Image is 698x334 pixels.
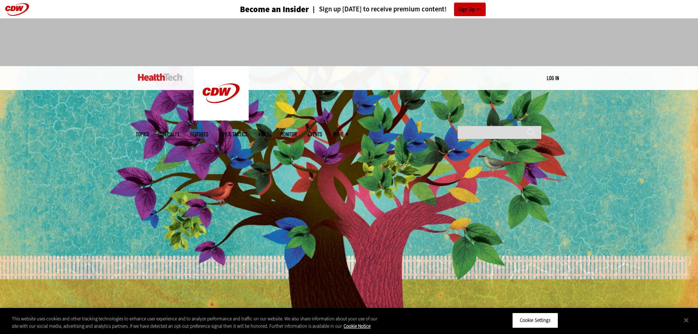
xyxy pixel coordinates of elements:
img: Home [194,66,249,121]
span: Topics [136,132,149,137]
button: Close [678,312,694,328]
iframe: advertisement [215,26,483,59]
a: Features [190,132,208,137]
a: Tips & Tactics [219,132,247,137]
a: Become an Insider [212,5,309,14]
a: Sign Up [454,3,486,16]
a: CDW [194,115,249,122]
h3: Become an Insider [240,5,309,14]
div: User menu [547,74,559,82]
div: This website uses cookies and other tracking technologies to enhance user experience and to analy... [12,315,384,330]
a: MonITor [280,132,297,137]
button: Cookie Settings [512,313,558,328]
a: More information about your privacy [344,323,371,329]
span: Specialty [160,132,179,137]
a: Video [258,132,269,137]
span: More [333,132,348,137]
a: Events [308,132,322,137]
a: Log in [547,75,559,81]
a: Sign up [DATE] to receive premium content! [309,6,447,13]
img: Home [138,73,183,81]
